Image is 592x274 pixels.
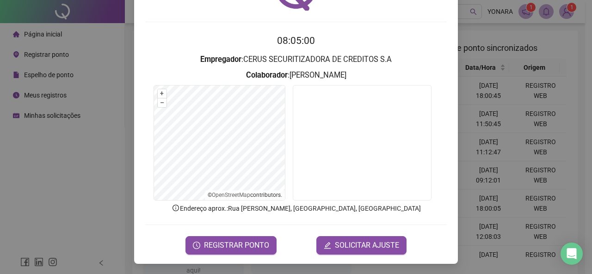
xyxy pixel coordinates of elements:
[246,71,288,79] strong: Colaborador
[145,203,447,213] p: Endereço aprox. : Rua [PERSON_NAME], [GEOGRAPHIC_DATA], [GEOGRAPHIC_DATA]
[208,192,282,198] li: © contributors.
[561,243,583,265] div: Open Intercom Messenger
[200,55,241,64] strong: Empregador
[145,54,447,66] h3: : CERUS SECURITIZADORA DE CREDITOS S.A
[277,35,315,46] time: 08:05:00
[145,69,447,81] h3: : [PERSON_NAME]
[158,89,166,98] button: +
[172,204,180,212] span: info-circle
[204,240,269,251] span: REGISTRAR PONTO
[316,236,407,255] button: editSOLICITAR AJUSTE
[158,98,166,107] button: –
[193,242,200,249] span: clock-circle
[212,192,250,198] a: OpenStreetMap
[185,236,277,255] button: REGISTRAR PONTO
[335,240,399,251] span: SOLICITAR AJUSTE
[324,242,331,249] span: edit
